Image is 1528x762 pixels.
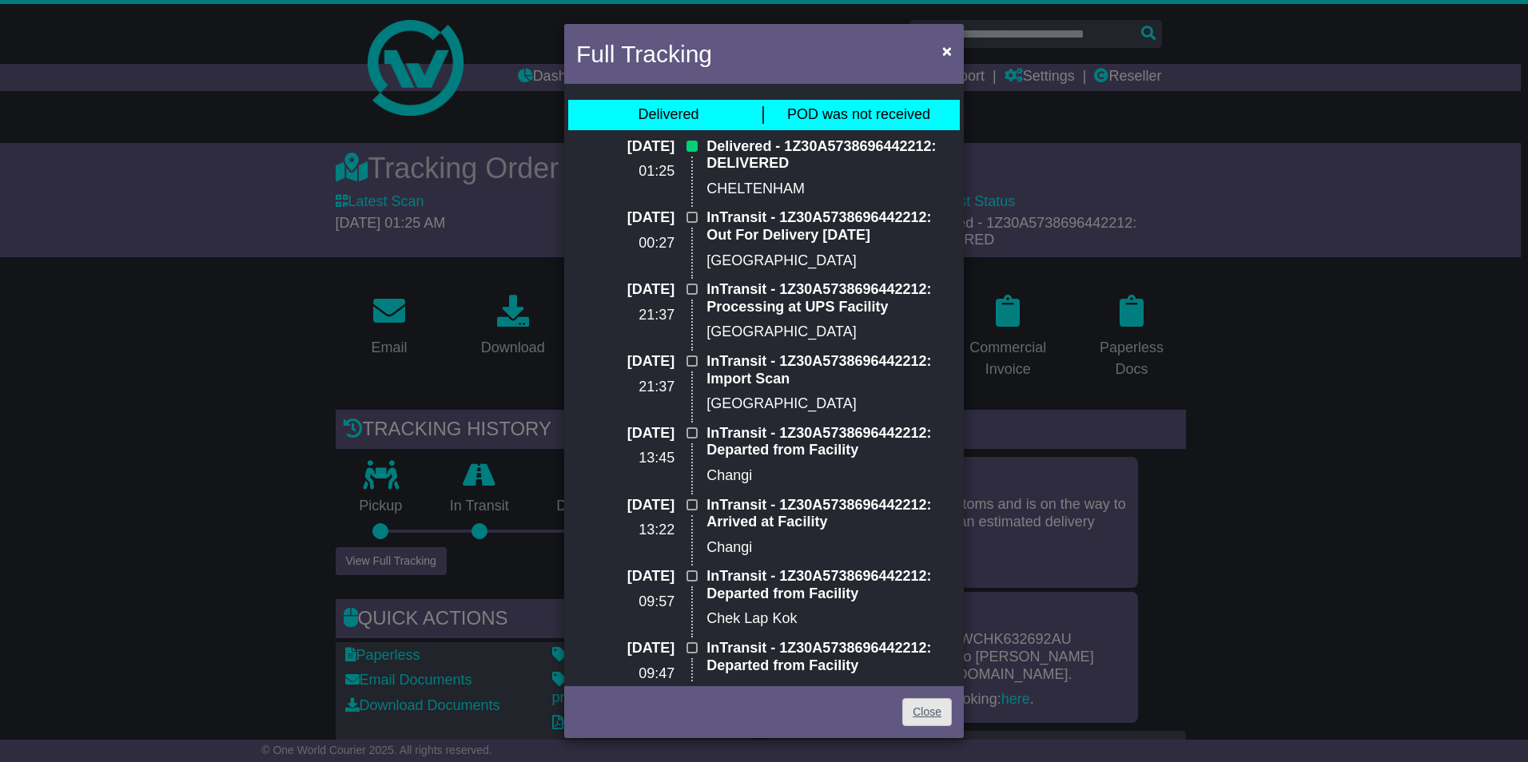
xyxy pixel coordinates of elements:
[706,181,952,198] p: CHELTENHAM
[576,138,674,156] p: [DATE]
[576,307,674,324] p: 21:37
[942,42,952,60] span: ×
[934,34,960,67] button: Close
[706,323,952,341] p: [GEOGRAPHIC_DATA]
[576,665,674,683] p: 09:47
[576,593,674,611] p: 09:57
[706,425,952,459] p: InTransit - 1Z30A5738696442212: Departed from Facility
[576,450,674,467] p: 13:45
[576,522,674,539] p: 13:22
[576,235,674,252] p: 00:27
[902,698,952,726] a: Close
[576,497,674,514] p: [DATE]
[706,610,952,628] p: Chek Lap Kok
[706,395,952,413] p: [GEOGRAPHIC_DATA]
[576,379,674,396] p: 21:37
[576,209,674,227] p: [DATE]
[706,138,952,173] p: Delivered - 1Z30A5738696442212: DELIVERED
[706,252,952,270] p: [GEOGRAPHIC_DATA]
[706,209,952,244] p: InTransit - 1Z30A5738696442212: Out For Delivery [DATE]
[706,497,952,531] p: InTransit - 1Z30A5738696442212: Arrived at Facility
[706,640,952,674] p: InTransit - 1Z30A5738696442212: Departed from Facility
[576,36,712,72] h4: Full Tracking
[787,106,930,122] span: POD was not received
[706,467,952,485] p: Changi
[576,353,674,371] p: [DATE]
[576,425,674,443] p: [DATE]
[706,539,952,557] p: Changi
[706,281,952,316] p: InTransit - 1Z30A5738696442212: Processing at UPS Facility
[576,281,674,299] p: [DATE]
[638,106,698,124] div: Delivered
[706,568,952,602] p: InTransit - 1Z30A5738696442212: Departed from Facility
[576,163,674,181] p: 01:25
[576,640,674,657] p: [DATE]
[576,568,674,585] p: [DATE]
[706,353,952,387] p: InTransit - 1Z30A5738696442212: Import Scan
